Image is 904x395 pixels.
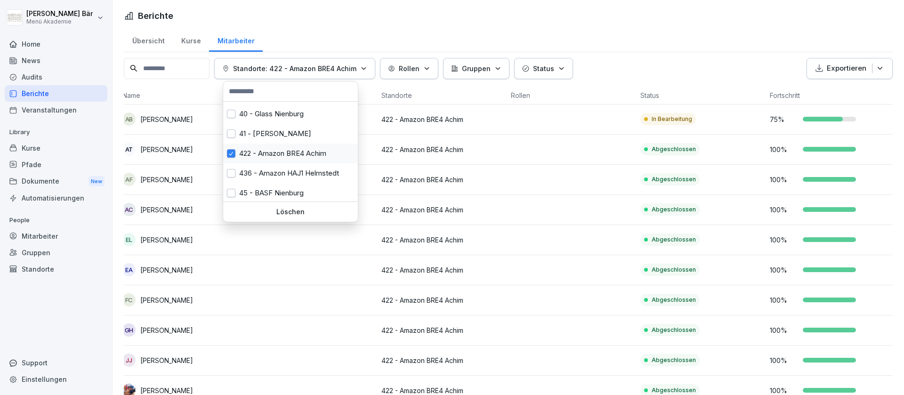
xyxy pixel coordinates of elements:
[227,208,354,216] p: Löschen
[223,183,358,203] div: 45 - BASF Nienburg
[233,64,356,73] p: Standorte: 422 - Amazon BRE4 Achim
[827,63,866,74] p: Exportieren
[533,64,554,73] p: Status
[223,124,358,144] div: 41 - [PERSON_NAME]
[223,144,358,163] div: 422 - Amazon BRE4 Achim
[223,163,358,183] div: 436 - Amazon HAJ1 Helmstedt
[462,64,491,73] p: Gruppen
[399,64,420,73] p: Rollen
[223,104,358,124] div: 40 - Glass Nienburg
